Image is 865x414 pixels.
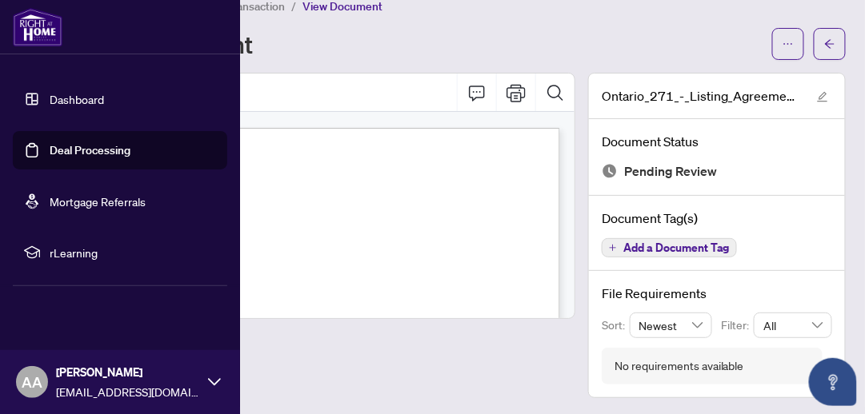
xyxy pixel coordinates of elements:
[615,357,744,375] div: No requirements available
[50,244,216,261] span: rLearning
[602,316,630,334] p: Sort:
[50,143,130,157] a: Deal Processing
[13,8,62,46] img: logo
[783,38,794,50] span: ellipsis
[624,161,717,182] span: Pending Review
[56,383,200,400] span: [EMAIL_ADDRESS][DOMAIN_NAME]
[602,86,802,105] span: Ontario_271_-_Listing_Agreement_-_Seller_Designated_Representation_Agreement_.pdf
[22,371,42,393] span: AA
[817,91,828,102] span: edit
[50,92,104,106] a: Dashboard
[824,38,835,50] span: arrow-left
[602,209,832,228] h4: Document Tag(s)
[50,194,146,209] a: Mortgage Referrals
[56,364,200,381] span: [PERSON_NAME]
[722,316,754,334] p: Filter:
[602,132,832,151] h4: Document Status
[609,244,617,252] span: plus
[763,313,823,337] span: All
[602,284,832,303] h4: File Requirements
[809,358,857,406] button: Open asap
[602,238,737,257] button: Add a Document Tag
[639,313,703,337] span: Newest
[602,163,618,179] img: Document Status
[623,242,730,253] span: Add a Document Tag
